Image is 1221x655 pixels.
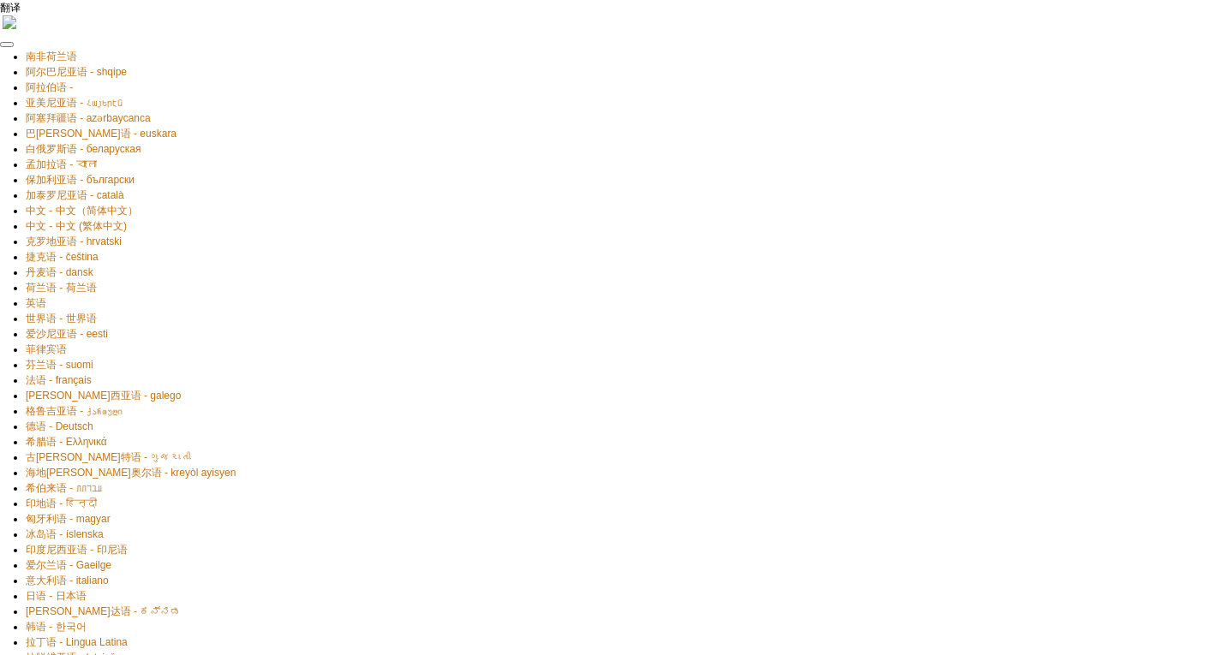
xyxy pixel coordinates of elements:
font: 保加利亚语 - български [26,174,135,186]
font: 英语 [26,297,46,309]
font: 匈牙利语 - magyar [26,513,111,525]
font: [PERSON_NAME]达语 - ಕನ್ನಡ [26,605,181,617]
font: 日语 - 日本语 [26,590,87,602]
font: 希伯来语 - ‎עברתת‎ [26,482,102,494]
font: 海地[PERSON_NAME]奥尔语 - kreyòl ayisyen [26,467,236,479]
font: 亚美尼亚语 - Հայերէն [26,97,123,109]
font: 冰岛语 - íslenska [26,528,104,540]
font: 中文 - 中文 (繁体中文) [26,220,127,232]
font: 菲律宾语 [26,343,67,355]
font: 拉丁语 - Lingua Latina [26,636,128,648]
font: 印度尼西亚语 - 印尼语 [26,544,128,556]
font: 巴[PERSON_NAME]语 - euskara [26,128,177,140]
font: 丹麦语 - dansk [26,266,93,278]
font: 白俄罗斯语 - беларуская [26,143,141,155]
img: right-arrow.png [3,15,16,29]
font: 芬兰语 - suomi [26,359,93,371]
font: 爱尔兰语 - Gaeilge [26,559,111,571]
font: 爱沙尼亚语 - eesti [26,328,108,340]
font: 韩语 - 한국어 [26,621,87,633]
font: 格鲁吉亚语 - ქართული [26,405,123,417]
font: 捷克语 - čeština [26,251,99,263]
font: 中文 - 中文（简体中文） [26,205,138,217]
font: 荷兰语 - 荷兰语 [26,282,97,294]
font: 意大利语 - italiano [26,575,109,587]
font: 孟加拉语 - বাংলা [26,158,97,170]
font: 印地语 - हिन्दी [26,497,97,509]
font: 阿塞拜疆语 - azərbaycanca [26,112,151,124]
font: 古[PERSON_NAME]特语 - ગુજરાતી [26,451,191,463]
font: 阿尔巴尼亚语 - shqipe [26,66,127,78]
font: 克罗地亚语 - hrvatski [26,235,122,247]
font: 德语 - Deutsch [26,420,93,432]
font: [PERSON_NAME]西亚语 - galego [26,390,181,402]
font: 加泰罗尼亚语 - català [26,189,124,201]
font: 世界语 - 世界语 [26,313,97,325]
font: 法语 - français [26,374,92,386]
font: 希腊语 - Ελληνικά [26,436,107,448]
font: 南非荷兰语 [26,51,77,63]
font: 阿拉伯语 - ‎ ‎ ‎ ‎ ‎ [26,81,87,93]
